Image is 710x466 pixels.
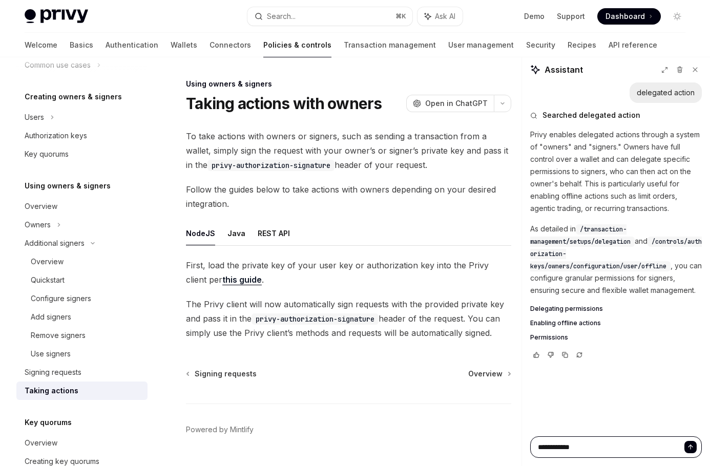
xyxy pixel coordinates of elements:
[16,252,148,271] a: Overview
[530,319,702,327] a: Enabling offline actions
[530,238,702,270] span: /controls/authorization-keys/owners/configuration/user/offline
[557,11,585,22] a: Support
[258,221,290,245] button: REST API
[16,145,148,163] a: Key quorums
[25,219,51,231] div: Owners
[16,326,148,345] a: Remove signers
[530,225,631,246] span: /transaction-management/setups/delegation
[267,10,296,23] div: Search...
[417,7,463,26] button: Ask AI
[25,33,57,57] a: Welcome
[435,11,455,22] span: Ask AI
[31,348,71,360] div: Use signers
[25,111,44,123] div: Users
[31,274,65,286] div: Quickstart
[16,363,148,382] a: Signing requests
[568,33,596,57] a: Recipes
[597,8,661,25] a: Dashboard
[684,441,697,453] button: Send message
[406,95,494,112] button: Open in ChatGPT
[106,33,158,57] a: Authentication
[186,94,382,113] h1: Taking actions with owners
[468,369,503,379] span: Overview
[247,7,412,26] button: Search...⌘K
[542,110,640,120] span: Searched delegated action
[252,313,379,325] code: privy-authorization-signature
[16,271,148,289] a: Quickstart
[16,434,148,452] a: Overview
[227,221,245,245] button: Java
[530,129,702,215] p: Privy enables delegated actions through a system of "owners" and "signers." Owners have full cont...
[186,182,511,211] span: Follow the guides below to take actions with owners depending on your desired integration.
[186,221,215,245] button: NodeJS
[210,33,251,57] a: Connectors
[669,8,685,25] button: Toggle dark mode
[524,11,545,22] a: Demo
[31,256,64,268] div: Overview
[526,33,555,57] a: Security
[530,305,702,313] a: Delegating permissions
[25,366,81,378] div: Signing requests
[187,369,257,379] a: Signing requests
[171,33,197,57] a: Wallets
[25,91,122,103] h5: Creating owners & signers
[545,63,583,76] span: Assistant
[186,258,511,287] span: First, load the private key of your user key or authorization key into the Privy client per .
[468,369,510,379] a: Overview
[25,237,85,249] div: Additional signers
[16,197,148,216] a: Overview
[530,319,601,327] span: Enabling offline actions
[25,437,57,449] div: Overview
[186,425,254,435] a: Powered by Mintlify
[16,345,148,363] a: Use signers
[25,130,87,142] div: Authorization keys
[16,308,148,326] a: Add signers
[448,33,514,57] a: User management
[195,369,257,379] span: Signing requests
[25,180,111,192] h5: Using owners & signers
[25,416,72,429] h5: Key quorums
[605,11,645,22] span: Dashboard
[207,160,335,171] code: privy-authorization-signature
[31,311,71,323] div: Add signers
[16,382,148,400] a: Taking actions
[530,333,702,342] a: Permissions
[637,88,695,98] div: delegated action
[530,333,568,342] span: Permissions
[222,274,262,285] a: this guide
[25,9,88,24] img: light logo
[25,200,57,213] div: Overview
[186,129,511,172] span: To take actions with owners or signers, such as sending a transaction from a wallet, simply sign ...
[25,148,69,160] div: Key quorums
[31,329,86,342] div: Remove signers
[425,98,488,109] span: Open in ChatGPT
[25,385,78,397] div: Taking actions
[70,33,93,57] a: Basics
[16,126,148,145] a: Authorization keys
[530,305,603,313] span: Delegating permissions
[530,223,702,296] p: As detailed in and , you can configure granular permissions for signers, ensuring secure and flex...
[530,110,702,120] button: Searched delegated action
[609,33,657,57] a: API reference
[186,79,511,89] div: Using owners & signers
[31,292,91,305] div: Configure signers
[186,297,511,340] span: The Privy client will now automatically sign requests with the provided private key and pass it i...
[395,12,406,20] span: ⌘ K
[263,33,331,57] a: Policies & controls
[344,33,436,57] a: Transaction management
[16,289,148,308] a: Configure signers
